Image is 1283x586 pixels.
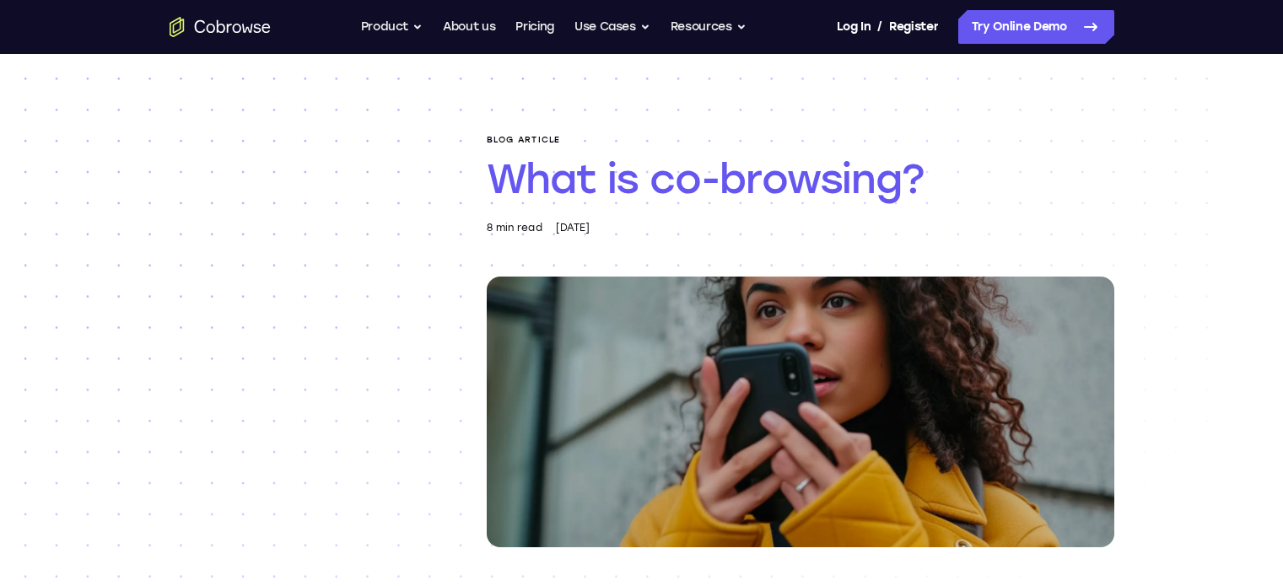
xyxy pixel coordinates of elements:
div: [DATE] [556,219,590,236]
h1: What is co-browsing? [487,152,1114,206]
a: Try Online Demo [958,10,1114,44]
button: Resources [671,10,747,44]
p: Blog article [487,135,1114,145]
img: What is co-browsing? [487,277,1114,547]
button: Use Cases [574,10,650,44]
a: Go to the home page [170,17,271,37]
div: 8 min read [487,219,542,236]
button: Product [361,10,423,44]
a: Pricing [515,10,554,44]
span: / [877,17,882,37]
a: Log In [837,10,871,44]
a: About us [443,10,495,44]
a: Register [889,10,938,44]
